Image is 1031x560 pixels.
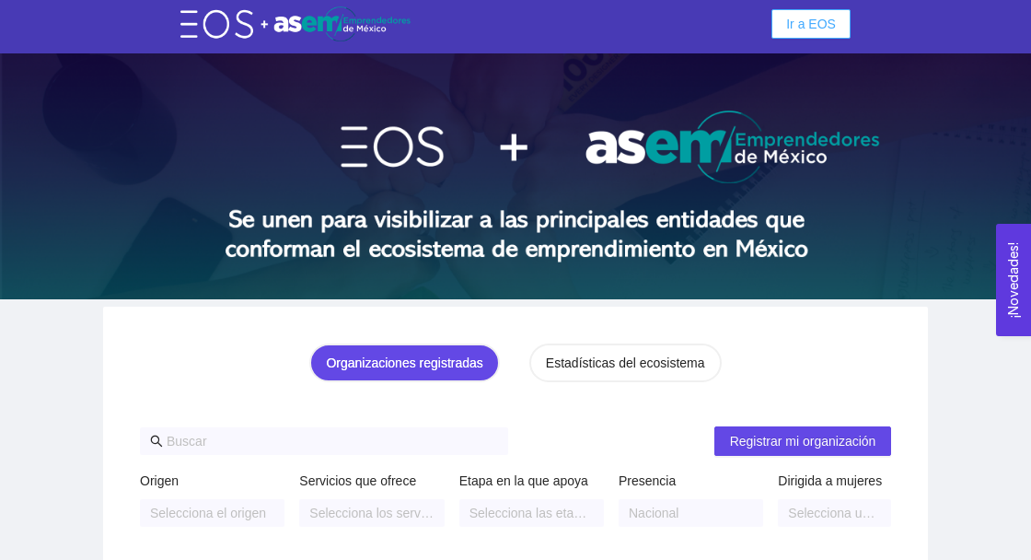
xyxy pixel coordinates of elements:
span: Registrar mi organización [730,431,876,451]
label: Dirigida a mujeres [778,471,882,491]
div: Estadísticas del ecosistema [546,353,705,373]
button: Ir a EOS [771,9,851,39]
input: Buscar [167,431,498,451]
img: eos-asem-logo.38b026ae.png [180,6,411,41]
label: Etapa en la que apoya [459,471,588,491]
button: Open Feedback Widget [996,224,1031,336]
span: search [150,435,163,448]
label: Origen [140,471,179,491]
button: Registrar mi organización [714,426,891,456]
label: Servicios que ofrece [299,471,416,491]
div: Organizaciones registradas [326,353,482,373]
span: Ir a EOS [786,14,836,34]
label: Presencia [619,471,676,491]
